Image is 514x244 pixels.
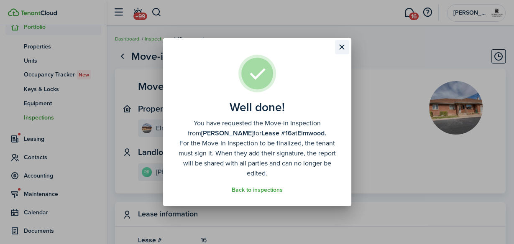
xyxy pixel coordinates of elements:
[176,118,339,178] well-done-description: You have requested the Move-in Inspection from for at For the Move-In Inspection to be finalized,...
[232,187,283,193] a: Back to inspections
[201,128,253,138] b: [PERSON_NAME]
[297,128,326,138] b: Elmwood.
[335,40,349,54] button: Close modal
[261,128,292,138] b: Lease #16
[230,101,285,114] well-done-title: Well done!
